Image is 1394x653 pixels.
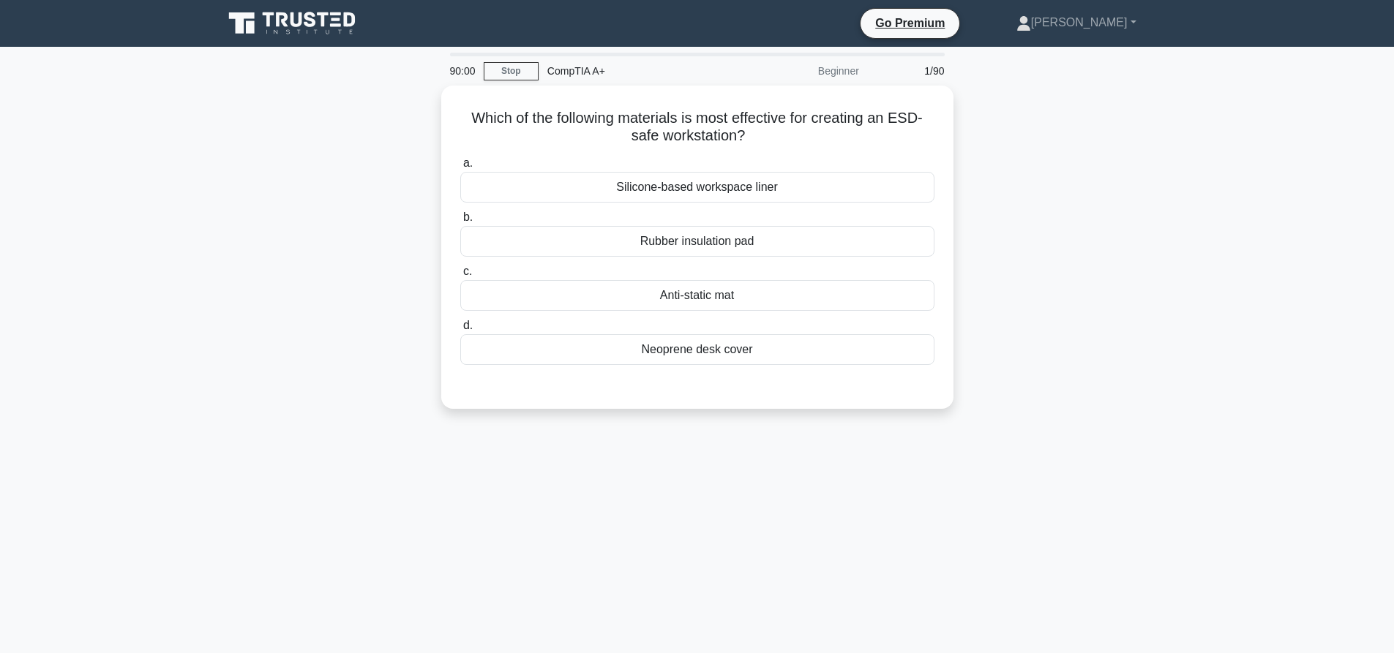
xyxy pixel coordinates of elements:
[463,319,473,331] span: d.
[460,226,934,257] div: Rubber insulation pad
[539,56,740,86] div: CompTIA A+
[463,211,473,223] span: b.
[484,62,539,80] a: Stop
[460,334,934,365] div: Neoprene desk cover
[460,172,934,203] div: Silicone-based workspace liner
[460,280,934,311] div: Anti-static mat
[981,8,1172,37] a: [PERSON_NAME]
[866,14,953,32] a: Go Premium
[463,156,473,169] span: a.
[459,109,936,146] h5: Which of the following materials is most effective for creating an ESD-safe workstation?
[441,56,484,86] div: 90:00
[463,265,472,277] span: c.
[740,56,868,86] div: Beginner
[868,56,953,86] div: 1/90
